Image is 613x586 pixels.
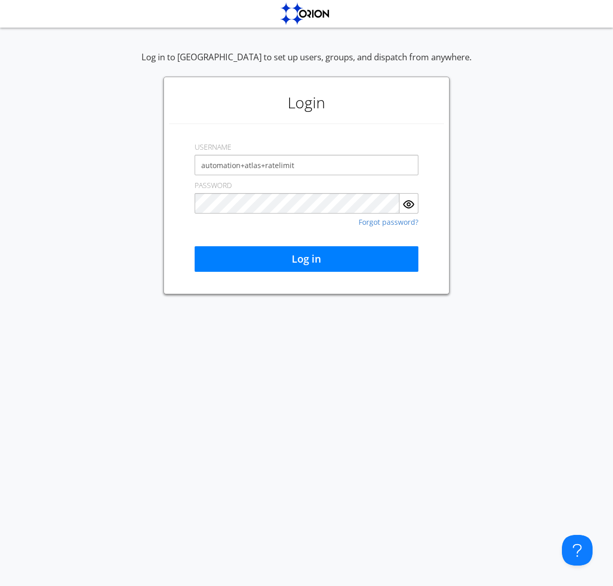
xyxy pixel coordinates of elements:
[195,246,418,272] button: Log in
[562,535,593,566] iframe: Toggle Customer Support
[142,51,471,77] div: Log in to [GEOGRAPHIC_DATA] to set up users, groups, and dispatch from anywhere.
[359,219,418,226] a: Forgot password?
[195,193,399,214] input: Password
[195,142,231,152] label: USERNAME
[169,82,444,123] h1: Login
[195,180,232,191] label: PASSWORD
[399,193,418,214] button: Show Password
[403,198,415,210] img: eye.svg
